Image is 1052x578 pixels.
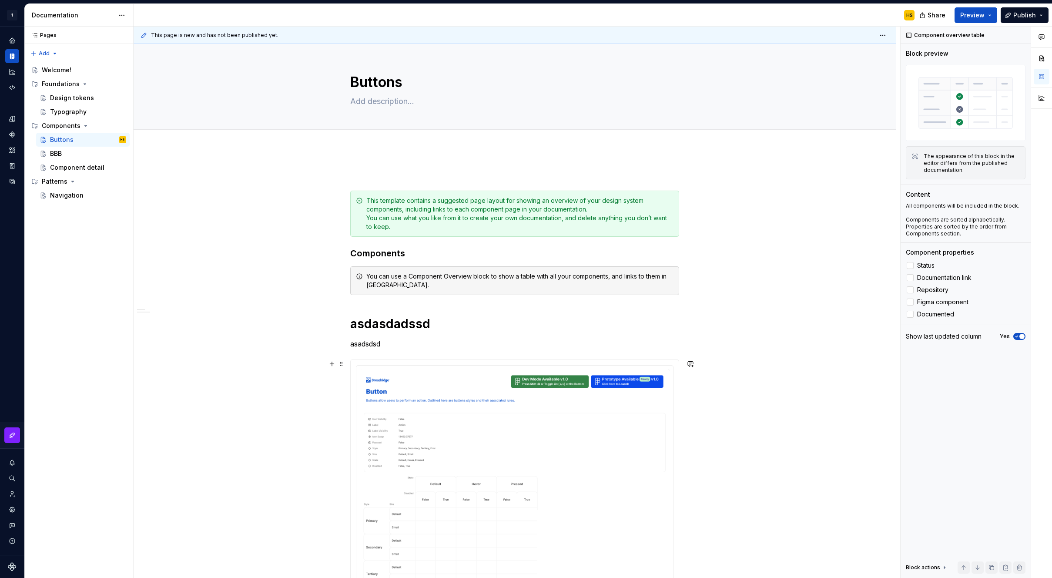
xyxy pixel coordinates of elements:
[28,175,130,188] div: Patterns
[5,175,19,188] a: Data sources
[28,32,57,39] div: Pages
[1013,11,1036,20] span: Publish
[151,32,278,39] span: This page is new and has not been published yet.
[50,135,74,144] div: Buttons
[32,11,114,20] div: Documentation
[906,12,913,19] div: HS
[917,299,968,306] span: Figma component
[5,471,19,485] button: Search ⌘K
[7,10,17,20] div: 1
[28,119,130,133] div: Components
[28,63,130,77] a: Welcome!
[28,63,130,202] div: Page tree
[42,121,80,130] div: Components
[36,147,130,161] a: BBB
[1000,333,1010,340] label: Yes
[5,34,19,47] a: Home
[348,72,677,93] textarea: Buttons
[955,7,997,23] button: Preview
[906,564,940,571] div: Block actions
[924,153,1020,174] div: The appearance of this block in the editor differs from the published documentation.
[960,11,985,20] span: Preview
[906,190,930,199] div: Content
[28,47,60,60] button: Add
[5,503,19,517] a: Settings
[906,49,948,58] div: Block preview
[350,339,679,349] p: asadsdsd
[5,65,19,79] a: Analytics
[5,143,19,157] a: Assets
[350,247,679,259] h3: Components
[906,561,948,574] div: Block actions
[36,161,130,175] a: Component detail
[50,163,104,172] div: Component detail
[917,262,935,269] span: Status
[1001,7,1049,23] button: Publish
[5,112,19,126] a: Design tokens
[36,91,130,105] a: Design tokens
[42,80,80,88] div: Foundations
[50,108,87,116] div: Typography
[5,518,19,532] button: Contact support
[5,487,19,501] a: Invite team
[5,128,19,141] a: Components
[42,177,67,186] div: Patterns
[2,6,23,24] button: 1
[5,81,19,94] a: Code automation
[906,202,1025,209] p: All components will be included in the block.
[50,191,84,200] div: Navigation
[906,248,974,257] div: Component properties
[42,66,71,74] div: Welcome!
[366,272,673,289] div: You can use a Component Overview block to show a table with all your components, and links to the...
[121,135,125,144] div: HS
[8,562,17,571] svg: Supernova Logo
[36,188,130,202] a: Navigation
[917,286,948,293] span: Repository
[366,196,673,231] div: This template contains a suggested page layout for showing an overview of your design system comp...
[5,159,19,173] a: Storybook stories
[906,216,1025,237] p: Components are sorted alphabetically. Properties are sorted by the order from Components section.
[36,133,130,147] a: ButtonsHS
[5,456,19,470] button: Notifications
[917,274,972,281] span: Documentation link
[5,49,19,63] a: Documentation
[39,50,50,57] span: Add
[50,149,62,158] div: BBB
[350,316,679,332] h1: asdasdadssd
[915,7,951,23] button: Share
[36,105,130,119] a: Typography
[906,332,982,341] div: Show last updated column
[928,11,945,20] span: Share
[917,311,954,318] span: Documented
[50,94,94,102] div: Design tokens
[28,77,130,91] div: Foundations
